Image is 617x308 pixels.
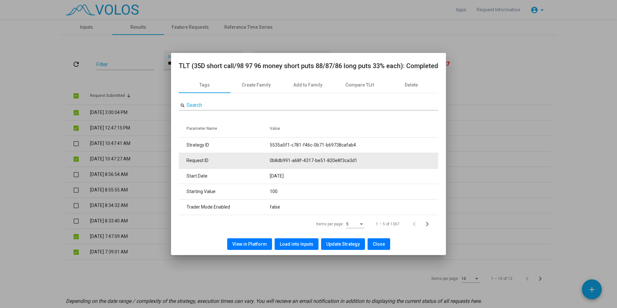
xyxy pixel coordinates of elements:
mat-icon: search [180,103,185,108]
th: Value [270,119,438,138]
span: View in Platform [232,241,267,247]
button: Close [368,238,390,250]
div: Compare TLH [345,82,374,88]
th: Parameter Name [179,119,270,138]
button: Previous page [410,218,423,231]
td: false [270,200,438,215]
button: Next page [423,218,436,231]
span: Update Strategy [326,241,360,247]
span: 5 [346,222,349,226]
div: Add to Family [293,82,322,88]
button: Update Strategy [321,238,365,250]
td: Strategy ID [179,138,270,153]
td: Start Date [179,169,270,184]
button: Load into Inputs [275,238,319,250]
td: [DATE] [270,169,438,184]
td: Trader Mode Enabled [179,200,270,215]
td: Starting Value [179,184,270,200]
mat-select: Items per page: [346,222,364,227]
div: Items per page: [316,221,344,227]
div: 1 – 5 of 1367 [376,221,400,227]
div: Create Family [242,82,271,88]
div: Tags [199,82,210,88]
td: Request ID [179,153,270,169]
span: Load into Inputs [280,241,313,247]
span: Close [373,241,385,247]
td: 0b8db991-a68f-4317-be51-820e8f3ca3d1 [270,153,438,169]
h2: TLT (35D short call/98 97 96 money short puts 88/87/86 long puts 33% each): Completed [179,61,438,71]
td: 100 [270,184,438,200]
div: Delete [405,82,418,88]
button: View in Platform [227,238,272,250]
td: 5535a5f1-c781-f46c-0b71-b69738cafab4 [270,138,438,153]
